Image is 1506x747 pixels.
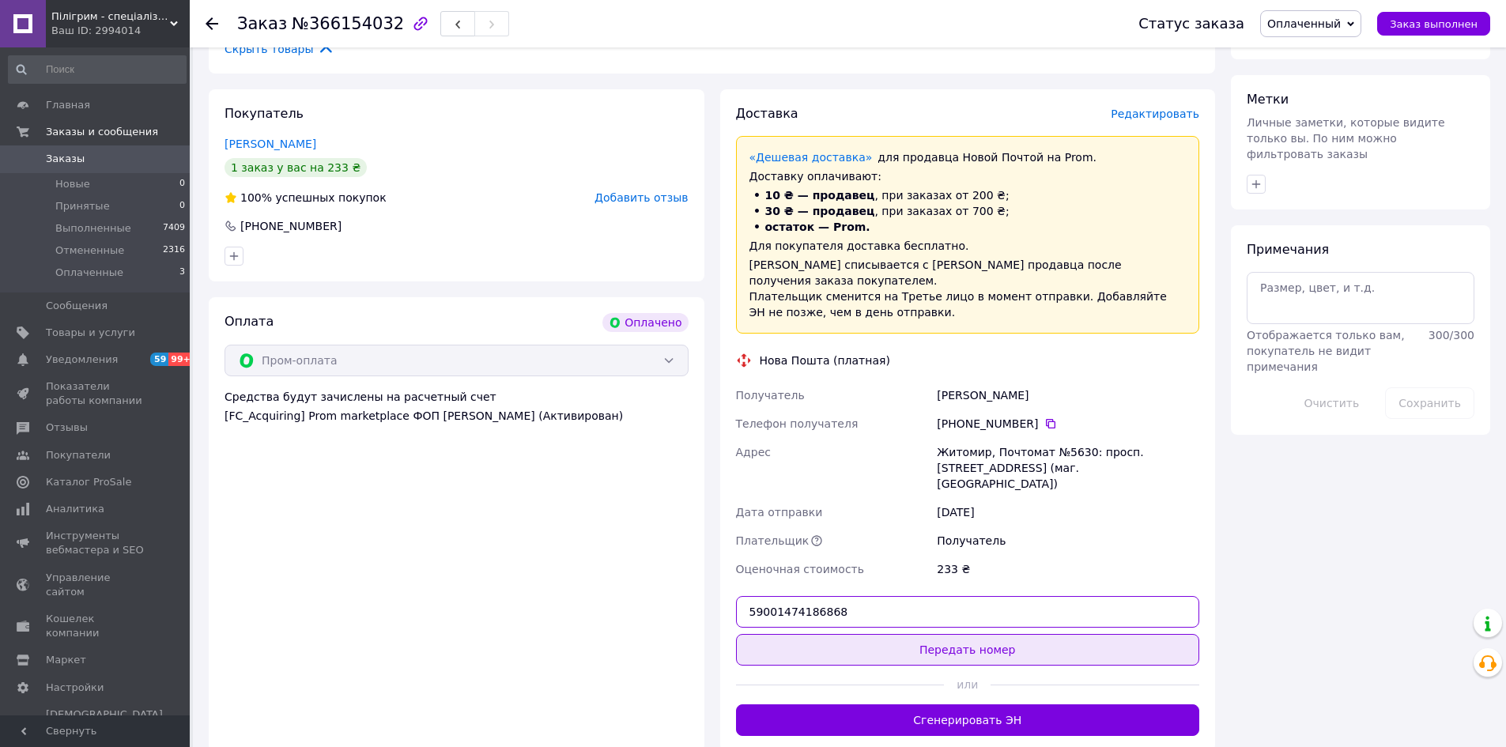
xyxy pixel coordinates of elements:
span: 99+ [168,353,194,366]
span: Кошелек компании [46,612,146,640]
span: Уведомления [46,353,118,367]
button: Заказ выполнен [1377,12,1490,36]
span: Оплаченный [1267,17,1341,30]
span: или [944,677,991,692]
div: Доставку оплачивают: [749,168,1187,184]
span: Адрес [736,446,771,458]
span: №366154032 [292,14,404,33]
span: Добавить отзыв [594,191,688,204]
span: 7409 [163,221,185,236]
div: Получатель [934,526,1202,555]
div: [PERSON_NAME] списывается с [PERSON_NAME] продавца после получения заказа покупателем. Плательщик... [749,257,1187,320]
span: Заказы [46,152,85,166]
div: Житомир, Почтомат №5630: просп. [STREET_ADDRESS] (маг. [GEOGRAPHIC_DATA]) [934,438,1202,498]
div: Статус заказа [1138,16,1244,32]
span: Покупатели [46,448,111,462]
span: Каталог ProSale [46,475,131,489]
span: Показатели работы компании [46,379,146,408]
span: Инструменты вебмастера и SEO [46,529,146,557]
span: Получатель [736,389,805,402]
div: [PERSON_NAME] [934,381,1202,409]
span: Товары и услуги [46,326,135,340]
span: Телефон получателя [736,417,859,430]
button: Сгенерировать ЭН [736,704,1200,736]
span: 300 / 300 [1429,329,1474,341]
span: Главная [46,98,90,112]
span: Принятые [55,199,110,213]
span: 30 ₴ — продавец [765,205,875,217]
span: 3 [179,266,185,280]
div: Ваш ID: 2994014 [51,24,190,38]
div: Средства будут зачислены на расчетный счет [225,389,689,424]
div: Нова Пошта (платная) [756,353,894,368]
span: Заказ [237,14,287,33]
span: 2316 [163,243,185,258]
span: 0 [179,199,185,213]
span: Отображается только вам, покупатель не видит примечания [1247,329,1405,373]
span: Сообщения [46,299,108,313]
div: 1 заказ у вас на 233 ₴ [225,158,367,177]
span: Маркет [46,653,86,667]
div: [PHONE_NUMBER] [239,218,343,234]
li: , при заказах от 200 ₴; [749,187,1187,203]
span: Примечания [1247,242,1329,257]
button: Передать номер [736,634,1200,666]
span: Выполненные [55,221,131,236]
div: Для покупателя доставка бесплатно. [749,238,1187,254]
span: Отзывы [46,421,88,435]
span: Личные заметки, которые видите только вы. По ним можно фильтровать заказы [1247,116,1445,160]
span: Новые [55,177,90,191]
span: Покупатель [225,106,304,121]
div: Вернуться назад [206,16,218,32]
span: Дата отправки [736,506,823,519]
div: [FC_Acquiring] Prom marketplace ФОП [PERSON_NAME] (Активирован) [225,408,689,424]
a: «Дешевая доставка» [749,151,873,164]
input: Номер экспресс-накладной [736,596,1200,628]
span: Пілігрим - спеціалізований велосипедний магазин [51,9,170,24]
input: Поиск [8,55,187,84]
div: [PHONE_NUMBER] [937,416,1199,432]
span: Оплата [225,314,274,329]
span: Редактировать [1111,108,1199,120]
span: Плательщик [736,534,810,547]
span: Доставка [736,106,798,121]
span: 10 ₴ — продавец [765,189,875,202]
span: 100% [240,191,272,204]
span: Аналитика [46,502,104,516]
span: Отмененные [55,243,124,258]
div: для продавца Новой Почтой на Prom. [749,149,1187,165]
div: 233 ₴ [934,555,1202,583]
div: Оплачено [602,313,688,332]
div: [DATE] [934,498,1202,526]
span: 0 [179,177,185,191]
span: Скрыть товары [225,40,334,58]
span: Метки [1247,92,1289,107]
a: [PERSON_NAME] [225,138,316,150]
span: Заказ выполнен [1390,18,1478,30]
span: Оценочная стоимость [736,563,865,575]
span: Оплаченные [55,266,123,280]
li: , при заказах от 700 ₴; [749,203,1187,219]
span: Управление сайтом [46,571,146,599]
span: Заказы и сообщения [46,125,158,139]
span: 59 [150,353,168,366]
span: Настройки [46,681,104,695]
span: остаток — Prom. [765,221,870,233]
div: успешных покупок [225,190,387,206]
